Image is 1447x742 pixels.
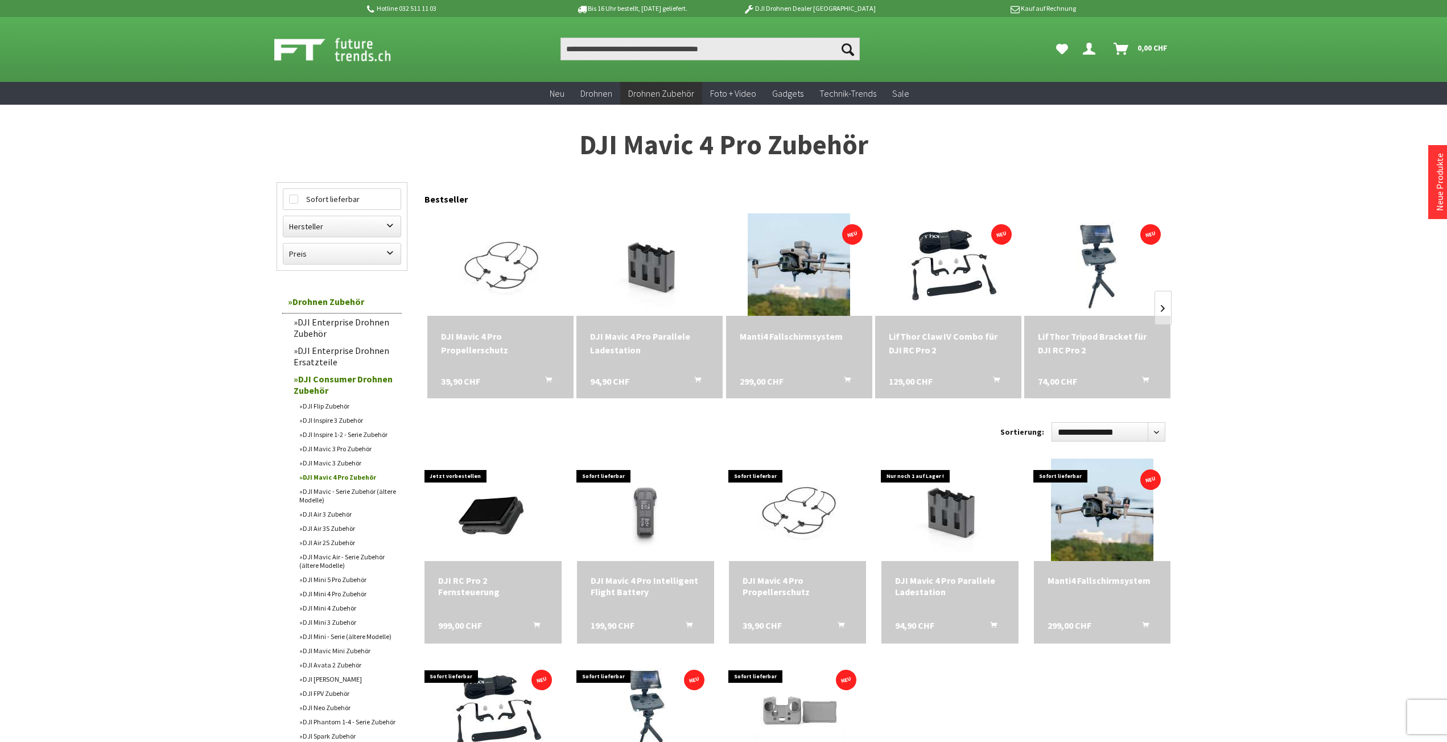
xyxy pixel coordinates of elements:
[294,601,402,615] a: DJI Mini 4 Zubehör
[830,374,858,389] button: In den Warenkorb
[531,374,559,389] button: In den Warenkorb
[1038,374,1077,388] span: 74,00 CHF
[740,374,784,388] span: 299,00 CHF
[1038,329,1157,357] a: LifThor Tripod Bracket für DJI RC Pro 2 74,00 CHF In den Warenkorb
[294,535,402,550] a: DJI Air 2S Zubehör
[577,459,714,561] img: DJI Mavic 4 Pro Intelligent Flight Battery
[582,213,718,316] img: DJI Mavic 4 Pro Parallele Ladestation
[438,575,548,597] a: DJI RC Pro 2 Fernsteuerung 999,00 CHF In den Warenkorb
[441,374,480,388] span: 39,90 CHF
[819,88,876,99] span: Technik-Trends
[898,2,1076,15] p: Kauf auf Rechnung
[1048,620,1091,631] span: 299,00 CHF
[438,620,482,631] span: 999,00 CHF
[620,82,702,105] a: Drohnen Zubehör
[294,456,402,470] a: DJI Mavic 3 Zubehör
[1051,459,1153,561] img: Manti4 Fallschirmsystem
[772,88,803,99] span: Gadgets
[283,244,401,264] label: Preis
[282,290,402,314] a: Drohnen Zubehör
[591,620,634,631] span: 199,90 CHF
[672,620,699,634] button: In den Warenkorb
[550,88,564,99] span: Neu
[294,484,402,507] a: DJI Mavic - Serie Zubehör (ältere Modelle)
[895,620,934,631] span: 94,90 CHF
[976,620,1004,634] button: In den Warenkorb
[892,88,909,99] span: Sale
[294,715,402,729] a: DJI Phantom 1-4 - Serie Zubehör
[1434,153,1445,211] a: Neue Produkte
[1128,374,1156,389] button: In den Warenkorb
[294,644,402,658] a: DJI Mavic Mini Zubehör
[628,88,694,99] span: Drohnen Zubehör
[895,575,1005,597] a: DJI Mavic 4 Pro Parallele Ladestation 94,90 CHF In den Warenkorb
[294,572,402,587] a: DJI Mini 5 Pro Zubehör
[1078,38,1104,60] a: Dein Konto
[1050,38,1074,60] a: Meine Favoriten
[729,459,866,561] img: DJI Mavic 4 Pro Propellerschutz
[294,587,402,601] a: DJI Mini 4 Pro Zubehör
[591,575,700,597] a: DJI Mavic 4 Pro Intelligent Flight Battery 199,90 CHF In den Warenkorb
[881,459,1018,561] img: DJI Mavic 4 Pro Parallele Ladestation
[895,575,1005,597] div: DJI Mavic 4 Pro Parallele Ladestation
[702,82,764,105] a: Foto + Video
[294,399,402,413] a: DJI Flip Zubehör
[288,370,402,399] a: DJI Consumer Drohnen Zubehör
[889,329,1008,357] div: LifThor Claw IV Combo für DJI RC Pro 2
[441,329,560,357] a: DJI Mavic 4 Pro Propellerschutz 39,90 CHF In den Warenkorb
[441,329,560,357] div: DJI Mavic 4 Pro Propellerschutz
[590,374,629,388] span: 94,90 CHF
[743,620,782,631] span: 39,90 CHF
[1038,329,1157,357] div: LifThor Tripod Bracket für DJI RC Pro 2
[283,189,401,209] label: Sofort lieferbar
[432,213,568,316] img: DJI Mavic 4 Pro Propellerschutz
[884,82,917,105] a: Sale
[294,550,402,572] a: DJI Mavic Air - Serie Zubehör (ältere Modelle)
[580,88,612,99] span: Drohnen
[520,620,547,634] button: In den Warenkorb
[294,686,402,700] a: DJI FPV Zubehör
[543,2,720,15] p: Bis 16 Uhr bestellt, [DATE] geliefert.
[1137,39,1168,57] span: 0,00 CHF
[764,82,811,105] a: Gadgets
[743,575,852,597] a: DJI Mavic 4 Pro Propellerschutz 39,90 CHF In den Warenkorb
[294,700,402,715] a: DJI Neo Zubehör
[274,35,416,64] img: Shop Futuretrends - zur Startseite wechseln
[294,470,402,484] a: DJI Mavic 4 Pro Zubehör
[288,314,402,342] a: DJI Enterprise Drohnen Zubehör
[590,329,709,357] div: DJI Mavic 4 Pro Parallele Ladestation
[748,213,850,316] img: Manti4 Fallschirmsystem
[740,329,859,343] a: Manti4 Fallschirmsystem 299,00 CHF In den Warenkorb
[740,329,859,343] div: Manti4 Fallschirmsystem
[743,575,852,597] div: DJI Mavic 4 Pro Propellerschutz
[811,82,884,105] a: Technik-Trends
[560,38,860,60] input: Produkt, Marke, Kategorie, EAN, Artikelnummer…
[1048,575,1157,586] div: Manti4 Fallschirmsystem
[1128,620,1156,634] button: In den Warenkorb
[277,131,1171,159] h1: DJI Mavic 4 Pro Zubehör
[438,575,548,597] div: DJI RC Pro 2 Fernsteuerung
[365,2,543,15] p: Hotline 032 511 11 03
[542,82,572,105] a: Neu
[294,615,402,629] a: DJI Mini 3 Zubehör
[885,213,1011,316] img: LifThor Claw IV Combo für DJI RC Pro 2
[294,521,402,535] a: DJI Air 3S Zubehör
[681,374,708,389] button: In den Warenkorb
[824,620,851,634] button: In den Warenkorb
[283,216,401,237] label: Hersteller
[889,374,933,388] span: 129,00 CHF
[288,342,402,370] a: DJI Enterprise Drohnen Ersatzteile
[442,459,544,561] img: DJI RC Pro 2 Fernsteuerung
[294,672,402,686] a: DJI [PERSON_NAME]
[294,629,402,644] a: DJI Mini - Serie (ältere Modelle)
[710,88,756,99] span: Foto + Video
[1000,423,1044,441] label: Sortierung:
[294,507,402,521] a: DJI Air 3 Zubehör
[294,658,402,672] a: DJI Avata 2 Zubehör
[294,442,402,456] a: DJI Mavic 3 Pro Zubehör
[720,2,898,15] p: DJI Drohnen Dealer [GEOGRAPHIC_DATA]
[1059,213,1136,316] img: LifThor Tripod Bracket für DJI RC Pro 2
[590,329,709,357] a: DJI Mavic 4 Pro Parallele Ladestation 94,90 CHF In den Warenkorb
[294,427,402,442] a: DJI Inspire 1-2 - Serie Zubehör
